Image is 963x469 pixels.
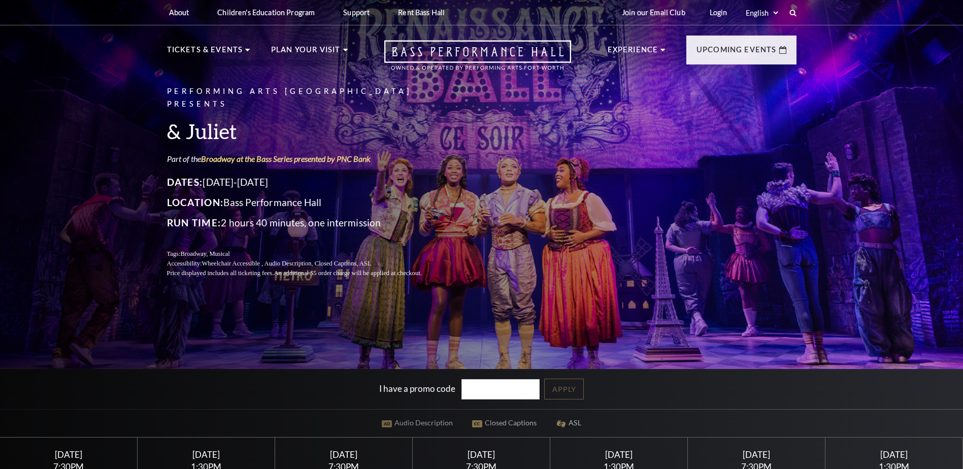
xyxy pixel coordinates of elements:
[274,270,421,277] span: An additional $5 order charge will be applied at checkout.
[217,8,315,17] p: Children's Education Program
[167,217,221,228] span: Run Time:
[202,260,371,267] span: Wheelchair Accessible , Audio Description, Closed Captions, ASL
[167,269,446,278] p: Price displayed includes all ticketing fees.
[562,449,676,460] div: [DATE]
[167,194,446,211] p: Bass Performance Hall
[744,8,780,18] select: Select:
[167,176,203,188] span: Dates:
[167,174,446,190] p: [DATE]-[DATE]
[287,449,401,460] div: [DATE]
[180,250,229,257] span: Broadway, Musical
[167,196,224,208] span: Location:
[838,449,951,460] div: [DATE]
[696,44,777,62] p: Upcoming Events
[425,449,538,460] div: [DATE]
[167,118,446,144] h3: & Juliet
[379,383,455,393] label: I have a promo code
[398,8,445,17] p: Rent Bass Hall
[167,249,446,259] p: Tags:
[608,44,658,62] p: Experience
[343,8,370,17] p: Support
[201,154,371,163] a: Broadway at the Bass Series presented by PNC Bank
[169,8,189,17] p: About
[12,449,125,460] div: [DATE]
[150,449,263,460] div: [DATE]
[167,259,446,269] p: Accessibility:
[167,153,446,164] p: Part of the
[700,449,813,460] div: [DATE]
[167,215,446,231] p: 2 hours 40 minutes, one intermission
[167,85,446,111] p: Performing Arts [GEOGRAPHIC_DATA] Presents
[271,44,341,62] p: Plan Your Visit
[167,44,243,62] p: Tickets & Events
